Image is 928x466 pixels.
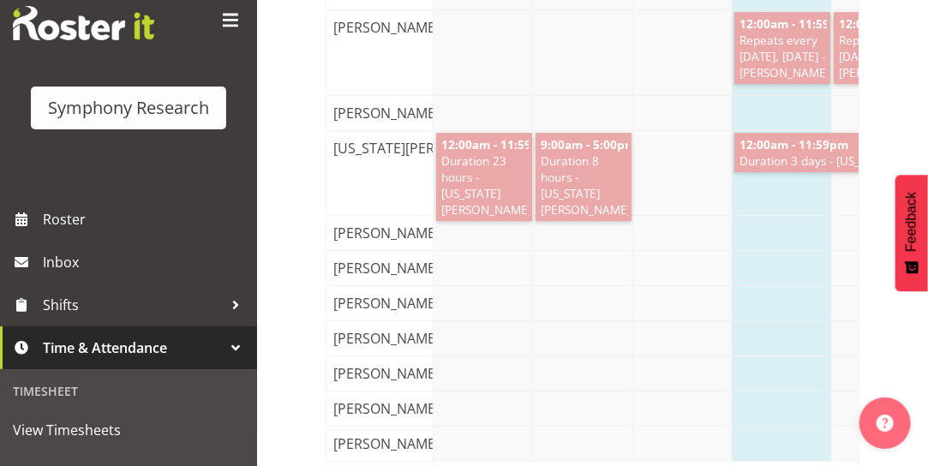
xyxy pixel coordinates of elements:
[837,15,926,32] span: 12:00am - 11:59pm
[13,6,154,40] img: Rosterit website logo
[330,293,443,314] span: [PERSON_NAME]
[330,398,443,419] span: [PERSON_NAME]
[330,363,443,384] span: [PERSON_NAME]
[330,103,443,123] span: [PERSON_NAME]
[539,152,628,218] span: Duration 8 hours - [US_STATE][PERSON_NAME]
[330,433,443,454] span: [PERSON_NAME]
[43,249,248,275] span: Inbox
[877,415,894,432] img: help-xxl-2.png
[539,136,628,152] span: 9:00am - 5:00pm
[13,417,244,443] span: View Timesheets
[440,136,529,152] span: 12:00am - 11:59pm
[330,138,515,158] span: [US_STATE][PERSON_NAME]
[738,15,827,32] span: 12:00am - 11:59pm
[4,409,253,451] a: View Timesheets
[43,206,248,232] span: Roster
[330,17,443,38] span: [PERSON_NAME]
[837,32,926,81] span: Repeats every [DATE], [DATE] - [PERSON_NAME]
[895,175,928,291] button: Feedback - Show survey
[904,192,919,252] span: Feedback
[4,373,253,409] div: Timesheet
[738,136,850,152] span: 12:00am - 11:59pm
[330,223,443,243] span: [PERSON_NAME]
[440,152,529,218] span: Duration 23 hours - [US_STATE][PERSON_NAME]
[330,328,443,349] span: [PERSON_NAME]
[43,292,223,318] span: Shifts
[43,335,223,361] span: Time & Attendance
[330,258,443,278] span: [PERSON_NAME]
[48,95,209,121] div: Symphony Research
[738,32,827,81] span: Repeats every [DATE], [DATE] - [PERSON_NAME]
